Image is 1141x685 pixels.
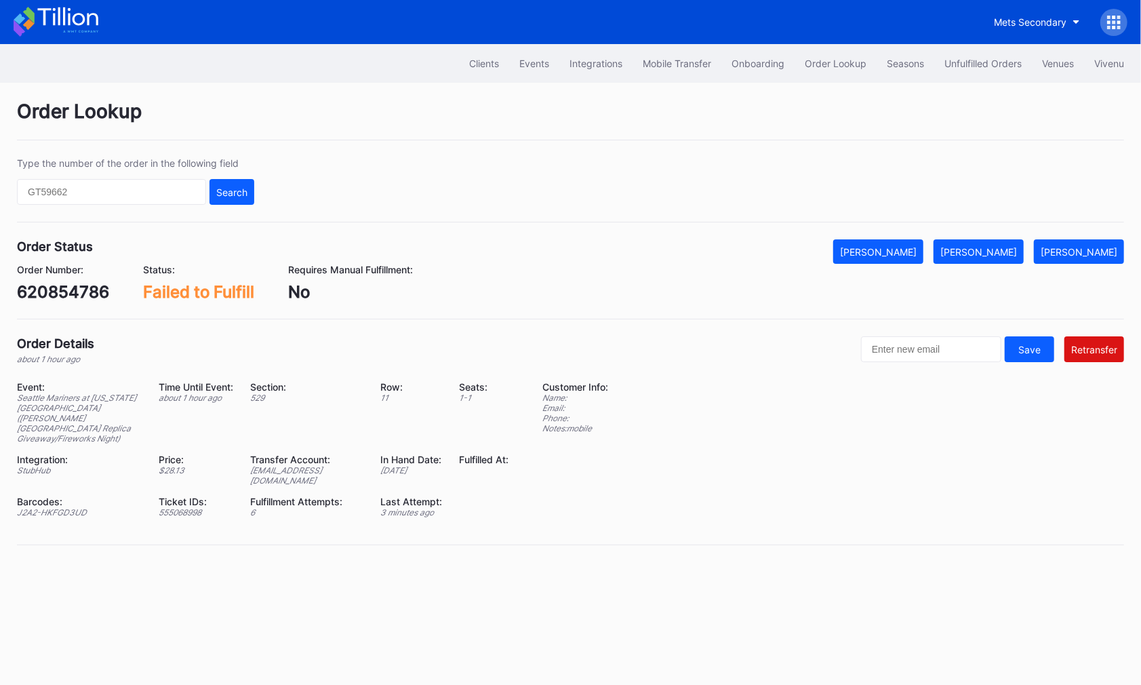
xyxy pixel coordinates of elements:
[509,51,559,76] button: Events
[380,393,442,403] div: 11
[250,381,363,393] div: Section:
[250,393,363,403] div: 529
[17,336,94,351] div: Order Details
[17,282,109,302] div: 620854786
[250,507,363,517] div: 6
[732,58,784,69] div: Onboarding
[1042,58,1074,69] div: Venues
[984,9,1090,35] button: Mets Secondary
[542,423,608,433] div: Notes: mobile
[1071,344,1117,355] div: Retransfer
[17,239,93,254] div: Order Status
[459,454,508,465] div: Fulfilled At:
[861,336,1001,362] input: Enter new email
[380,507,442,517] div: 3 minutes ago
[143,264,254,275] div: Status:
[159,496,233,507] div: Ticket IDs:
[17,179,206,205] input: GT59662
[159,507,233,517] div: 555068998
[17,157,254,169] div: Type the number of the order in the following field
[1084,51,1134,76] button: Vivenu
[542,393,608,403] div: Name:
[159,381,233,393] div: Time Until Event:
[994,16,1066,28] div: Mets Secondary
[143,282,254,302] div: Failed to Fulfill
[934,51,1032,76] button: Unfulfilled Orders
[1005,336,1054,362] button: Save
[940,246,1017,258] div: [PERSON_NAME]
[559,51,633,76] button: Integrations
[17,264,109,275] div: Order Number:
[216,187,247,198] div: Search
[519,58,549,69] div: Events
[17,507,142,517] div: J2A2-HKFGD3UD
[459,381,508,393] div: Seats:
[840,246,917,258] div: [PERSON_NAME]
[159,393,233,403] div: about 1 hour ago
[380,381,442,393] div: Row:
[805,58,866,69] div: Order Lookup
[1094,58,1124,69] div: Vivenu
[17,393,142,444] div: Seattle Mariners at [US_STATE][GEOGRAPHIC_DATA] ([PERSON_NAME][GEOGRAPHIC_DATA] Replica Giveaway/...
[934,239,1024,264] button: [PERSON_NAME]
[1034,239,1124,264] button: [PERSON_NAME]
[795,51,877,76] button: Order Lookup
[380,454,442,465] div: In Hand Date:
[250,465,363,486] div: [EMAIL_ADDRESS][DOMAIN_NAME]
[250,496,363,507] div: Fulfillment Attempts:
[17,496,142,507] div: Barcodes:
[542,381,608,393] div: Customer Info:
[569,58,622,69] div: Integrations
[17,100,1124,140] div: Order Lookup
[288,282,413,302] div: No
[380,496,442,507] div: Last Attempt:
[1064,336,1124,362] button: Retransfer
[887,58,924,69] div: Seasons
[250,454,363,465] div: Transfer Account:
[633,51,721,76] button: Mobile Transfer
[877,51,934,76] button: Seasons
[459,51,509,76] button: Clients
[459,393,508,403] div: 1 - 1
[643,58,711,69] div: Mobile Transfer
[159,465,233,475] div: $ 28.13
[209,179,254,205] button: Search
[17,465,142,475] div: StubHub
[288,264,413,275] div: Requires Manual Fulfillment:
[469,58,499,69] div: Clients
[17,454,142,465] div: Integration:
[17,381,142,393] div: Event:
[159,454,233,465] div: Price:
[1018,344,1041,355] div: Save
[721,51,795,76] button: Onboarding
[833,239,923,264] button: [PERSON_NAME]
[944,58,1022,69] div: Unfulfilled Orders
[1032,51,1084,76] button: Venues
[380,465,442,475] div: [DATE]
[17,354,94,364] div: about 1 hour ago
[1041,246,1117,258] div: [PERSON_NAME]
[542,403,608,413] div: Email:
[542,413,608,423] div: Phone:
